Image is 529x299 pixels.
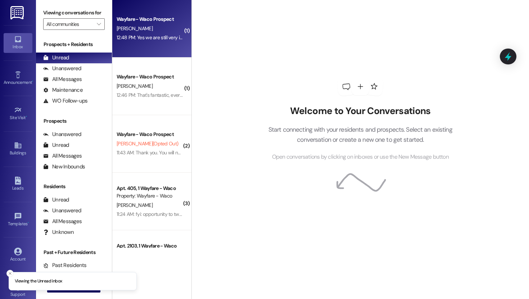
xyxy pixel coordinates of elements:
[6,270,14,277] button: Close toast
[43,86,83,94] div: Maintenance
[117,34,414,41] div: 12:48 PM: Yes we are still very interested. We put our house on the market. No lockers yet. We ju...
[46,18,93,30] input: All communities
[97,21,101,27] i: 
[43,196,69,204] div: Unread
[43,218,82,225] div: All Messages
[4,33,32,53] a: Inbox
[117,211,482,217] div: 11:24 AM: fyi: opportunity to tweak the sprinkler system in front of building 4700. Also, there w...
[4,175,32,194] a: Leads
[43,228,74,236] div: Unknown
[43,65,81,72] div: Unanswered
[272,153,449,162] span: Open conversations by clicking on inboxes or use the New Message button
[117,185,183,192] div: Apt. 405, 1 Wayfare - Waco
[26,114,27,119] span: •
[117,15,183,23] div: Wayfare - Waco Prospect
[43,97,87,105] div: WO Follow-ups
[43,131,81,138] div: Unanswered
[43,54,69,62] div: Unread
[117,202,153,208] span: [PERSON_NAME]
[4,210,32,230] a: Templates •
[43,141,69,149] div: Unread
[10,6,25,19] img: ResiDesk Logo
[15,278,62,285] p: Viewing the Unread inbox
[257,124,463,145] p: Start connecting with your residents and prospects. Select an existing conversation or create a n...
[117,25,153,32] span: [PERSON_NAME]
[117,92,398,98] div: 12:46 PM: That's fantastic, everything looks to be correct. Just want to verify that is in fact a...
[43,163,85,171] div: New Inbounds
[257,105,463,117] h2: Welcome to Your Conversations
[43,76,82,83] div: All Messages
[43,152,82,160] div: All Messages
[4,139,32,159] a: Buildings
[36,249,112,256] div: Past + Future Residents
[4,245,32,265] a: Account
[117,149,457,156] div: 11:43 AM: Thank you. You will no longer receive texts from this thread. Please reply with 'UNSTOP...
[117,242,183,250] div: Apt. 2103, 1 Wayfare - Waco
[4,104,32,123] a: Site Visit •
[43,7,105,18] label: Viewing conversations for
[43,262,87,269] div: Past Residents
[117,140,178,147] span: [PERSON_NAME] (Opted Out)
[36,41,112,48] div: Prospects + Residents
[117,73,183,81] div: Wayfare - Waco Prospect
[117,83,153,89] span: [PERSON_NAME]
[117,131,183,138] div: Wayfare - Waco Prospect
[36,117,112,125] div: Prospects
[36,183,112,190] div: Residents
[32,79,33,84] span: •
[43,207,81,214] div: Unanswered
[28,220,29,225] span: •
[117,192,183,200] div: Property: Wayfare - Waco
